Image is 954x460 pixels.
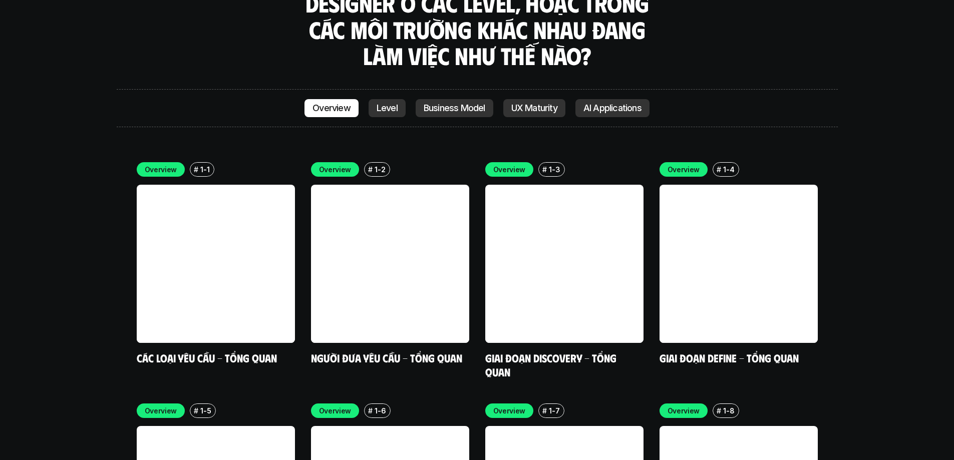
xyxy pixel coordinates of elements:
p: UX Maturity [511,103,557,113]
a: AI Applications [575,99,650,117]
p: 1-4 [723,164,734,175]
p: Overview [319,405,352,416]
a: Giai đoạn Define - Tổng quan [660,351,799,364]
p: 1-6 [375,405,386,416]
a: Người đưa yêu cầu - Tổng quan [311,351,462,364]
p: 1-8 [723,405,734,416]
p: Overview [668,405,700,416]
h6: # [194,166,198,173]
h6: # [368,407,373,414]
p: Overview [145,164,177,175]
p: AI Applications [583,103,642,113]
a: Giai đoạn Discovery - Tổng quan [485,351,619,378]
p: Overview [319,164,352,175]
a: UX Maturity [503,99,565,117]
p: Level [377,103,398,113]
p: 1-2 [375,164,385,175]
h6: # [368,166,373,173]
p: Overview [312,103,351,113]
h6: # [717,166,721,173]
p: 1-7 [549,405,559,416]
p: Overview [493,164,526,175]
a: Overview [304,99,359,117]
p: 1-1 [200,164,209,175]
h6: # [542,407,547,414]
h6: # [194,407,198,414]
a: Các loại yêu cầu - Tổng quan [137,351,277,364]
p: Overview [493,405,526,416]
p: Business Model [424,103,485,113]
p: Overview [145,405,177,416]
a: Business Model [416,99,493,117]
h6: # [542,166,547,173]
p: Overview [668,164,700,175]
p: 1-5 [200,405,211,416]
h6: # [717,407,721,414]
p: 1-3 [549,164,560,175]
a: Level [369,99,406,117]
